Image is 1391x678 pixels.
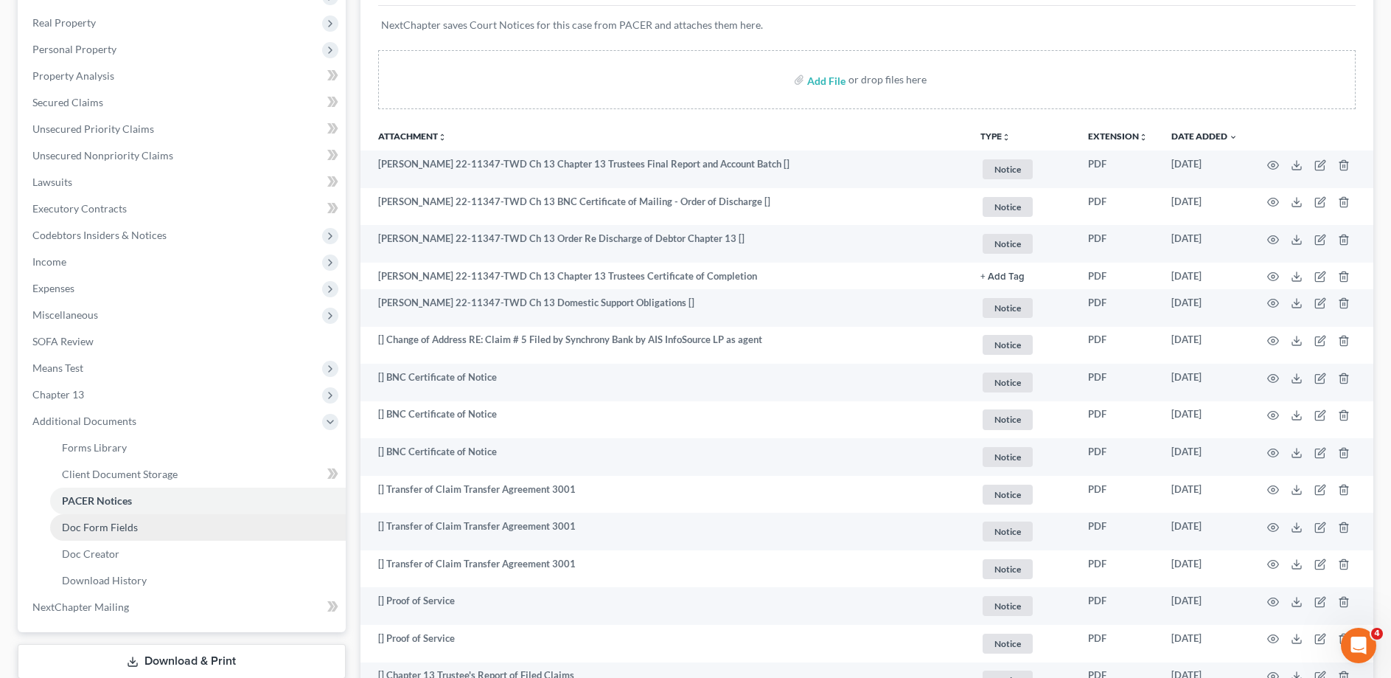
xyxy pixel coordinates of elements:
[983,373,1033,392] span: Notice
[1088,131,1148,142] a: Extensionunfold_more
[980,519,1064,544] a: Notice
[1076,188,1160,226] td: PDF
[62,441,127,454] span: Forms Library
[1160,151,1249,188] td: [DATE]
[438,133,447,142] i: unfold_more
[980,407,1064,432] a: Notice
[32,43,116,55] span: Personal Property
[1160,438,1249,476] td: [DATE]
[980,195,1064,219] a: Notice
[62,468,178,480] span: Client Document Storage
[360,438,969,476] td: [] BNC Certificate of Notice
[50,461,346,488] a: Client Document Storage
[50,435,346,461] a: Forms Library
[980,333,1064,357] a: Notice
[21,63,346,89] a: Property Analysis
[1076,327,1160,364] td: PDF
[1076,263,1160,289] td: PDF
[21,142,346,169] a: Unsecured Nonpriority Claims
[32,362,83,374] span: Means Test
[360,151,969,188] td: [PERSON_NAME] 22-11347-TWD Ch 13 Chapter 13 Trustees Final Report and Account Batch []
[983,335,1033,355] span: Notice
[983,559,1033,579] span: Notice
[848,72,927,87] div: or drop files here
[360,364,969,401] td: [] BNC Certificate of Notice
[983,234,1033,254] span: Notice
[360,401,969,439] td: [] BNC Certificate of Notice
[378,131,447,142] a: Attachmentunfold_more
[980,594,1064,618] a: Notice
[1160,476,1249,513] td: [DATE]
[1160,289,1249,327] td: [DATE]
[1229,133,1238,142] i: expand_more
[360,225,969,263] td: [PERSON_NAME] 22-11347-TWD Ch 13 Order Re Discharge of Debtor Chapter 13 []
[1160,263,1249,289] td: [DATE]
[980,482,1064,507] a: Notice
[1171,131,1238,142] a: Date Added expand_more
[50,567,346,594] a: Download History
[32,308,98,321] span: Miscellaneous
[32,176,72,188] span: Lawsuits
[1139,133,1148,142] i: unfold_more
[1160,364,1249,401] td: [DATE]
[32,388,84,401] span: Chapter 13
[1160,401,1249,439] td: [DATE]
[1002,133,1011,142] i: unfold_more
[21,116,346,142] a: Unsecured Priority Claims
[32,202,127,215] span: Executory Contracts
[983,197,1033,217] span: Notice
[1160,513,1249,550] td: [DATE]
[381,18,1353,32] p: NextChapter saves Court Notices for this case from PACER and attaches them here.
[50,541,346,567] a: Doc Creator
[360,188,969,226] td: [PERSON_NAME] 22-11347-TWD Ch 13 BNC Certificate of Mailing - Order of Discharge []
[983,298,1033,318] span: Notice
[32,415,136,427] span: Additional Documents
[360,587,969,625] td: [] Proof of Service
[62,494,132,507] span: PACER Notices
[1160,327,1249,364] td: [DATE]
[980,632,1064,656] a: Notice
[21,594,346,620] a: NextChapter Mailing
[360,289,969,327] td: [PERSON_NAME] 22-11347-TWD Ch 13 Domestic Support Obligations []
[980,370,1064,395] a: Notice
[1371,628,1383,640] span: 4
[980,557,1064,581] a: Notice
[32,16,96,29] span: Real Property
[1076,550,1160,588] td: PDF
[360,550,969,588] td: [] Transfer of Claim Transfer Agreement 3001
[1076,587,1160,625] td: PDF
[32,335,94,347] span: SOFA Review
[32,149,173,162] span: Unsecured Nonpriority Claims
[32,282,74,294] span: Expenses
[62,574,147,587] span: Download History
[980,272,1025,282] button: + Add Tag
[980,445,1064,469] a: Notice
[50,514,346,541] a: Doc Form Fields
[21,89,346,116] a: Secured Claims
[360,513,969,550] td: [] Transfer of Claim Transfer Agreement 3001
[50,488,346,514] a: PACER Notices
[1076,225,1160,263] td: PDF
[1160,550,1249,588] td: [DATE]
[32,96,103,108] span: Secured Claims
[360,476,969,513] td: [] Transfer of Claim Transfer Agreement 3001
[1341,628,1376,663] iframe: Intercom live chat
[21,196,346,222] a: Executory Contracts
[1076,513,1160,550] td: PDF
[983,522,1033,542] span: Notice
[21,169,346,196] a: Lawsuits
[360,327,969,364] td: [] Change of Address RE: Claim # 5 Filed by Synchrony Bank by AIS InfoSource LP as agent
[32,255,66,268] span: Income
[983,409,1033,429] span: Notice
[1160,625,1249,663] td: [DATE]
[983,447,1033,467] span: Notice
[1160,188,1249,226] td: [DATE]
[32,69,114,82] span: Property Analysis
[360,263,969,289] td: [PERSON_NAME] 22-11347-TWD Ch 13 Chapter 13 Trustees Certificate of Completion
[32,601,129,613] span: NextChapter Mailing
[980,157,1064,181] a: Notice
[62,521,138,533] span: Doc Form Fields
[1076,289,1160,327] td: PDF
[1076,151,1160,188] td: PDF
[1076,401,1160,439] td: PDF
